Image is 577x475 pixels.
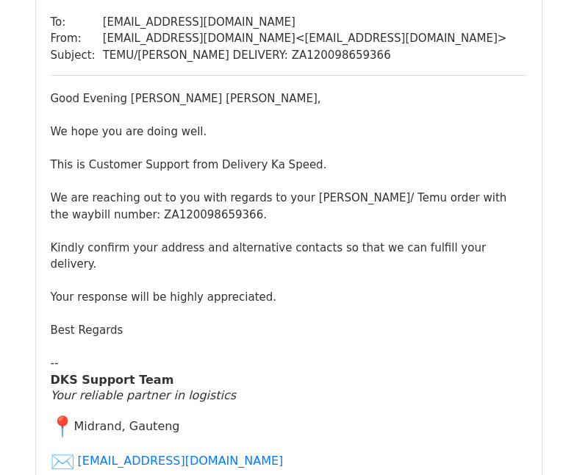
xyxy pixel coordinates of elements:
[51,14,103,31] td: To:
[51,415,527,438] p: Midrand, Gauteng
[51,373,174,387] strong: DKS Support Team
[51,450,74,474] img: ✉️
[78,454,284,468] a: [EMAIL_ADDRESS][DOMAIN_NAME]
[103,47,507,64] td: TEMU/[PERSON_NAME] DELIVERY: ZA120098659366
[51,90,527,339] div: Good Evening [PERSON_NAME] [PERSON_NAME], We hope you are doing well. This is Customer Support fr...
[51,388,237,402] em: Your reliable partner in logistics
[503,404,577,475] iframe: Chat Widget
[103,30,507,47] td: [EMAIL_ADDRESS][DOMAIN_NAME] < [EMAIL_ADDRESS][DOMAIN_NAME] >
[51,415,74,438] img: 📍
[103,14,507,31] td: [EMAIL_ADDRESS][DOMAIN_NAME]
[51,357,59,370] span: --
[51,47,103,64] td: Subject:
[51,30,103,47] td: From:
